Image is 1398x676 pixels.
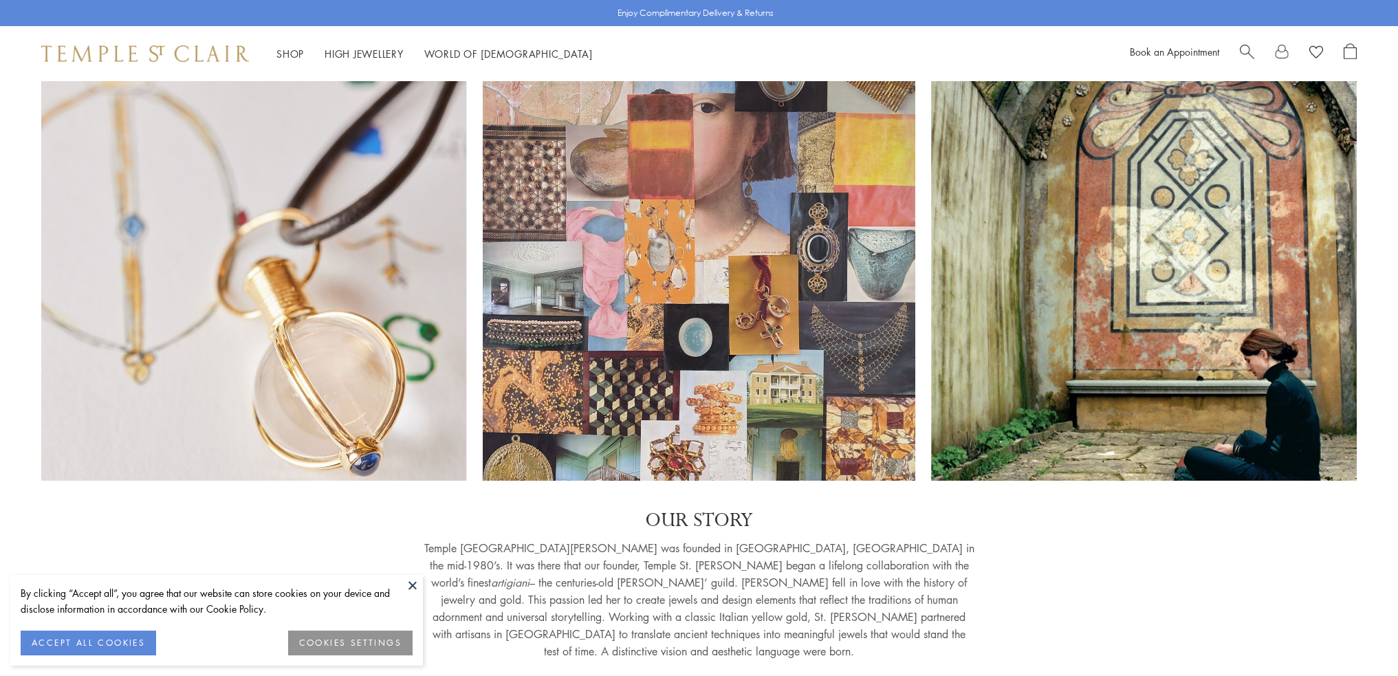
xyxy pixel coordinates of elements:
a: Open Shopping Bag [1344,43,1357,64]
iframe: Gorgias live chat messenger [1329,611,1384,662]
div: By clicking “Accept all”, you agree that our website can store cookies on your device and disclos... [21,585,413,617]
p: Enjoy Complimentary Delivery & Returns [618,6,774,20]
button: ACCEPT ALL COOKIES [21,631,156,655]
p: OUR STORY [424,508,974,533]
a: Search [1240,43,1254,64]
em: artigiani [491,575,529,590]
a: View Wishlist [1309,43,1323,64]
p: Temple [GEOGRAPHIC_DATA][PERSON_NAME] was founded in [GEOGRAPHIC_DATA], [GEOGRAPHIC_DATA] in the ... [424,540,974,660]
a: ShopShop [276,47,304,61]
a: High JewelleryHigh Jewellery [325,47,404,61]
img: Temple St. Clair [41,45,249,62]
button: COOKIES SETTINGS [288,631,413,655]
a: Book an Appointment [1130,45,1219,58]
a: World of [DEMOGRAPHIC_DATA]World of [DEMOGRAPHIC_DATA] [424,47,593,61]
nav: Main navigation [276,45,593,63]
